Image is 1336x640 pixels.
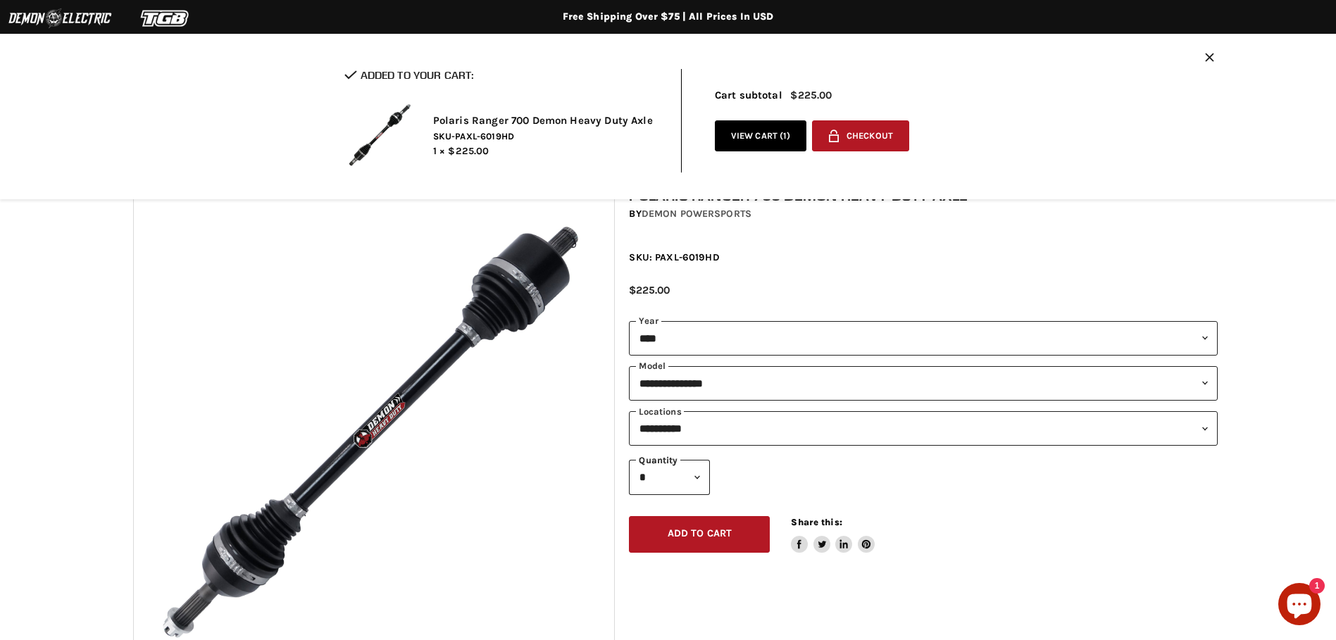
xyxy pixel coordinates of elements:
[629,411,1218,446] select: keys
[668,527,732,539] span: Add to cart
[629,187,1218,204] h1: Polaris Ranger 700 Demon Heavy Duty Axle
[715,89,782,101] span: Cart subtotal
[629,250,1218,265] div: SKU: PAXL-6019HD
[715,120,807,152] a: View cart (1)
[812,120,909,152] button: Checkout
[791,517,842,527] span: Share this:
[433,145,445,157] span: 1 ×
[433,130,660,143] span: SKU-PAXL-6019HD
[7,5,113,32] img: Demon Electric Logo 2
[629,460,710,494] select: Quantity
[806,120,909,157] form: cart checkout
[791,516,875,553] aside: Share this:
[629,366,1218,401] select: modal-name
[847,131,893,142] span: Checkout
[790,89,832,101] span: $225.00
[344,69,660,81] h2: Added to your cart:
[642,208,751,220] a: Demon Powersports
[448,145,489,157] span: $225.00
[629,321,1218,356] select: year
[629,206,1218,222] div: by
[629,284,670,296] span: $225.00
[629,516,770,553] button: Add to cart
[1205,53,1214,65] button: Close
[113,5,218,32] img: TGB Logo 2
[1274,583,1325,629] inbox-online-store-chat: Shopify online store chat
[783,130,787,141] span: 1
[433,114,660,128] h2: Polaris Ranger 700 Demon Heavy Duty Axle
[105,11,1232,23] div: Free Shipping Over $75 | All Prices In USD
[344,99,415,170] img: Polaris Ranger 700 Demon Heavy Duty Axle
